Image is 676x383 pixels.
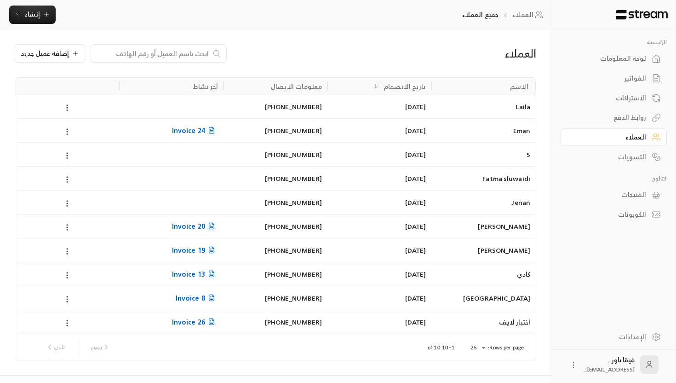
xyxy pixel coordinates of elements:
div: [PHONE_NUMBER] [229,95,322,118]
div: [DATE] [333,286,426,310]
a: لوحة المعلومات [561,50,667,68]
p: Rows per page: [488,344,524,351]
a: روابط الدفع [561,109,667,127]
div: [GEOGRAPHIC_DATA] [437,286,530,310]
div: [PHONE_NUMBER] [229,238,322,262]
span: [EMAIL_ADDRESS].... [584,365,635,374]
p: الرئيسية [561,39,667,46]
div: [PERSON_NAME] [437,238,530,262]
div: المنتجات [572,190,646,199]
span: Invoice 8 [176,292,218,304]
div: Eman [437,119,530,142]
button: إضافة عميل جديد [15,44,85,63]
div: [PHONE_NUMBER] [229,167,322,190]
a: المنتجات [561,186,667,204]
button: إنشاء [9,6,56,24]
div: [PHONE_NUMBER] [229,119,322,142]
span: إضافة عميل جديد [21,50,69,57]
div: العملاء [572,133,646,142]
button: Sort [372,81,383,92]
div: [DATE] [333,167,426,190]
a: الاشتراكات [561,89,667,107]
div: العملاء [368,46,536,61]
span: Invoice 13 [172,268,218,280]
p: 1–10 of 10 [428,344,455,351]
div: S [437,143,530,166]
div: [DATE] [333,119,426,142]
p: جميع العملاء [462,10,498,19]
div: الاشتراكات [572,93,646,103]
span: إنشاء [25,8,40,20]
span: Invoice 19 [172,244,218,256]
a: العملاء [561,128,667,146]
nav: breadcrumb [462,10,546,19]
div: تاريخ الانضمام [384,81,426,92]
div: [PHONE_NUMBER] [229,262,322,286]
div: [PHONE_NUMBER] [229,286,322,310]
div: [DATE] [333,310,426,334]
a: العملاء [512,10,546,19]
div: الاسم [510,81,528,92]
p: كتالوج [561,175,667,182]
div: [DATE] [333,262,426,286]
div: [PHONE_NUMBER] [229,215,322,238]
div: [PHONE_NUMBER] [229,143,322,166]
div: [PHONE_NUMBER] [229,310,322,334]
div: [PHONE_NUMBER] [229,191,322,214]
span: Invoice 26 [172,316,218,328]
span: Invoice 20 [172,221,218,232]
span: Invoice 24 [172,125,218,136]
a: الكوبونات [561,206,667,224]
div: آخر نشاط [193,81,218,92]
input: ابحث باسم العميل أو رقم الهاتف [97,48,209,58]
div: [DATE] [333,215,426,238]
div: Laila [437,95,530,118]
div: اختبار لايف [437,310,530,334]
div: روابط الدفع [572,113,646,122]
div: Fatma sluwaidi [437,167,530,190]
div: [DATE] [333,143,426,166]
div: الكوبونات [572,210,646,219]
div: الإعدادات [572,332,646,342]
div: معلومات الاتصال [270,81,322,92]
div: التسويات [572,152,646,162]
div: [PERSON_NAME] [437,215,530,238]
div: 25 [466,342,488,354]
div: Jenan [437,191,530,214]
div: [DATE] [333,238,426,262]
a: الإعدادات [561,328,667,346]
div: [DATE] [333,95,426,118]
div: كادي [437,262,530,286]
a: التسويات [561,148,667,166]
img: Logo [615,10,669,20]
div: [DATE] [333,191,426,214]
a: الفواتير [561,70,667,87]
div: فيقا باور . [584,355,635,374]
div: لوحة المعلومات [572,54,646,63]
div: الفواتير [572,74,646,83]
